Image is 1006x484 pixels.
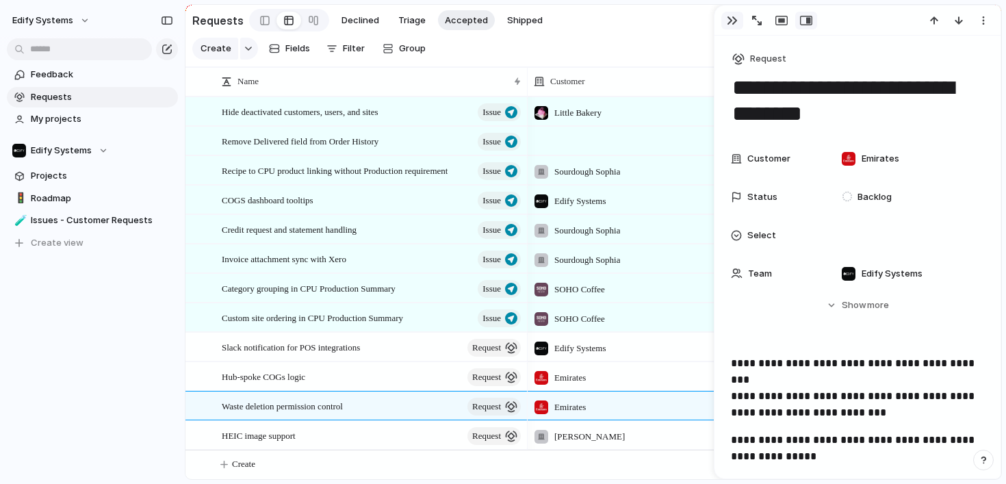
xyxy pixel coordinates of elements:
[467,427,521,445] button: request
[222,427,296,443] span: HEIC image support
[31,236,83,250] span: Create view
[750,52,786,66] span: Request
[7,188,178,209] a: 🚦Roadmap
[482,162,501,181] span: Issue
[232,457,255,471] span: Create
[482,220,501,240] span: Issue
[550,75,585,88] span: Customer
[857,190,892,204] span: Backlog
[747,152,790,166] span: Customer
[222,192,313,207] span: COGS dashboard tooltips
[222,398,343,413] span: Waste deletion permission control
[12,14,73,27] span: Edify Systems
[482,191,501,210] span: Issue
[237,75,259,88] span: Name
[478,133,521,151] button: Issue
[31,112,173,126] span: My projects
[14,190,24,206] div: 🚦
[285,42,310,55] span: Fields
[554,253,620,267] span: Sourdough Sophia
[222,309,403,325] span: Custom site ordering in CPU Production Summary
[554,194,606,208] span: Edify Systems
[398,14,426,27] span: Triage
[192,12,244,29] h2: Requests
[222,339,360,355] span: Slack notification for POS integrations
[14,213,24,229] div: 🧪
[472,397,501,416] span: request
[222,103,378,119] span: Hide deactivated customers, users, and sites
[222,251,346,266] span: Invoice attachment sync with Xero
[31,68,173,81] span: Feedback
[482,250,501,269] span: Issue
[554,430,625,444] span: [PERSON_NAME]
[554,400,586,414] span: Emirates
[507,14,543,27] span: Shipped
[341,14,379,27] span: Declined
[478,309,521,327] button: Issue
[31,169,173,183] span: Projects
[467,368,521,386] button: request
[730,49,790,69] button: Request
[222,280,396,296] span: Category grouping in CPU Production Summary
[7,140,178,161] button: Edify Systems
[554,312,605,326] span: SOHO Coffee
[482,279,501,298] span: Issue
[445,14,488,27] span: Accepted
[472,338,501,357] span: request
[222,368,305,384] span: Hub-spoke COGs logic
[482,132,501,151] span: Issue
[467,339,521,357] button: request
[554,371,586,385] span: Emirates
[472,368,501,387] span: request
[31,144,92,157] span: Edify Systems
[222,133,378,149] span: Remove Delivered field from Order History
[376,38,433,60] button: Group
[472,426,501,446] span: request
[399,42,426,55] span: Group
[478,221,521,239] button: Issue
[7,233,178,253] button: Create view
[478,162,521,180] button: Issue
[747,229,776,242] span: Select
[7,109,178,129] a: My projects
[7,87,178,107] a: Requests
[747,190,777,204] span: Status
[467,398,521,416] button: request
[321,38,370,60] button: Filter
[222,162,448,178] span: Recipe to CPU product linking without Production requirement
[6,10,97,31] button: Edify Systems
[7,166,178,186] a: Projects
[263,38,315,60] button: Fields
[482,309,501,328] span: Issue
[731,293,984,318] button: Showmore
[554,283,605,296] span: SOHO Coffee
[500,10,550,31] button: Shipped
[335,10,386,31] button: Declined
[201,42,231,55] span: Create
[554,224,620,238] span: Sourdough Sophia
[862,267,923,281] span: Edify Systems
[842,298,866,312] span: Show
[31,214,173,227] span: Issues - Customer Requests
[31,90,173,104] span: Requests
[478,280,521,298] button: Issue
[12,214,26,227] button: 🧪
[554,106,602,120] span: Little Bakery
[482,103,501,122] span: Issue
[7,64,178,85] a: Feedback
[192,38,238,60] button: Create
[222,221,357,237] span: Credit request and statement handling
[478,192,521,209] button: Issue
[391,10,433,31] button: Triage
[554,342,606,355] span: Edify Systems
[748,267,772,281] span: Team
[438,10,495,31] button: Accepted
[554,165,620,179] span: Sourdough Sophia
[867,298,889,312] span: more
[31,192,173,205] span: Roadmap
[12,192,26,205] button: 🚦
[862,152,899,166] span: Emirates
[7,210,178,231] a: 🧪Issues - Customer Requests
